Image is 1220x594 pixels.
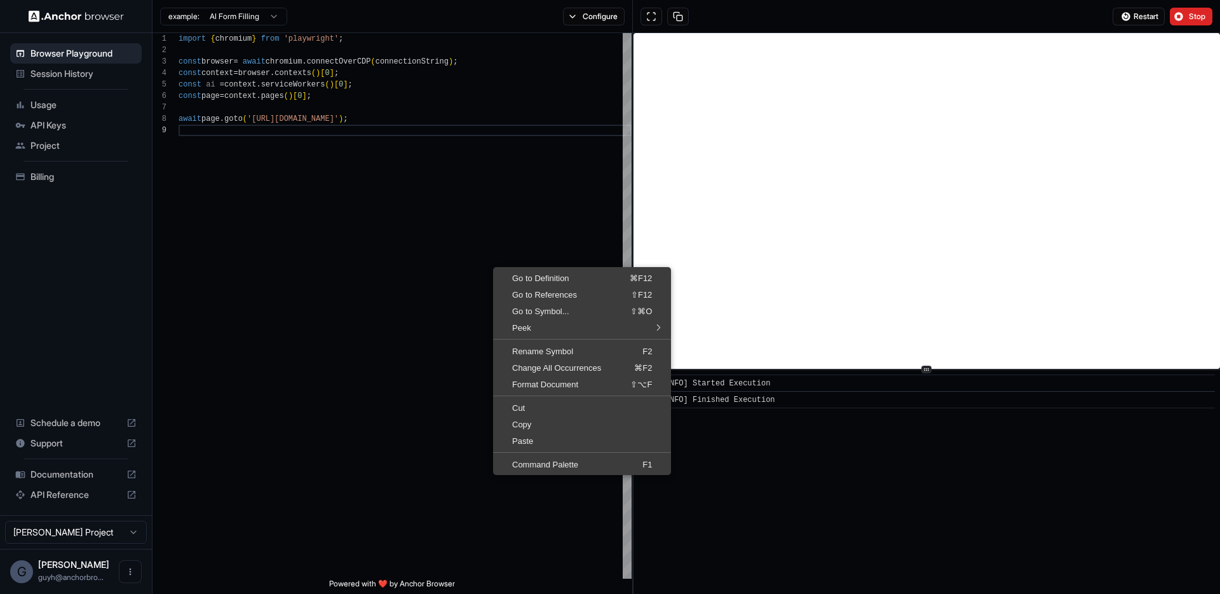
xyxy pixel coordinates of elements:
[10,485,142,505] div: API Reference
[152,79,166,90] div: 5
[152,113,166,125] div: 8
[311,69,316,78] span: (
[10,464,142,485] div: Documentation
[152,33,166,45] div: 1
[270,69,274,78] span: .
[201,92,220,100] span: page
[343,80,348,89] span: ]
[334,69,339,78] span: ;
[30,119,137,132] span: API Keys
[661,396,775,404] span: [INFO] Finished Execution
[1189,11,1207,22] span: Stop
[179,69,201,78] span: const
[325,80,329,89] span: (
[179,34,206,43] span: import
[284,34,339,43] span: 'playwright'
[10,167,142,187] div: Billing
[1113,8,1165,25] button: Restart
[330,69,334,78] span: ]
[256,80,261,89] span: .
[376,57,449,66] span: connectionString
[30,139,137,152] span: Project
[224,114,243,123] span: goto
[233,57,238,66] span: =
[449,57,453,66] span: )
[152,67,166,79] div: 4
[30,170,137,183] span: Billing
[10,413,142,433] div: Schedule a demo
[10,43,142,64] div: Browser Playground
[30,488,121,501] span: API Reference
[152,102,166,113] div: 7
[302,57,306,66] span: .
[10,95,142,115] div: Usage
[247,114,339,123] span: '[URL][DOMAIN_NAME]'
[201,57,233,66] span: browser
[152,45,166,56] div: 2
[316,69,320,78] span: )
[307,57,371,66] span: connectOverCDP
[215,34,252,43] span: chromium
[30,417,121,429] span: Schedule a demo
[179,80,201,89] span: const
[30,468,121,481] span: Documentation
[210,34,215,43] span: {
[266,57,302,66] span: chromium
[179,57,201,66] span: const
[10,433,142,453] div: Support
[261,92,284,100] span: pages
[119,560,142,583] button: Open menu
[224,80,256,89] span: context
[30,99,137,111] span: Usage
[152,125,166,136] div: 9
[297,92,302,100] span: 0
[238,69,270,78] span: browser
[339,34,343,43] span: ;
[30,47,137,60] span: Browser Playground
[320,69,325,78] span: [
[274,69,311,78] span: contexts
[10,115,142,135] div: API Keys
[329,579,455,594] span: Powered with ❤️ by Anchor Browser
[453,57,457,66] span: ;
[348,80,353,89] span: ;
[330,80,334,89] span: )
[371,57,376,66] span: (
[220,114,224,123] span: .
[339,114,343,123] span: )
[288,92,293,100] span: )
[1170,8,1212,25] button: Stop
[220,80,224,89] span: =
[261,34,280,43] span: from
[563,8,625,25] button: Configure
[10,135,142,156] div: Project
[38,559,109,570] span: Guy Hayou
[201,114,220,123] span: page
[1134,11,1158,22] span: Restart
[261,80,325,89] span: serviceWorkers
[661,379,771,388] span: [INFO] Started Execution
[293,92,297,100] span: [
[339,80,343,89] span: 0
[667,8,689,25] button: Copy session ID
[220,92,224,100] span: =
[201,69,233,78] span: context
[640,8,662,25] button: Open in full screen
[325,69,329,78] span: 0
[284,92,288,100] span: (
[10,64,142,84] div: Session History
[243,57,266,66] span: await
[152,90,166,102] div: 6
[29,10,124,22] img: Anchor Logo
[252,34,256,43] span: }
[10,560,33,583] div: G
[206,80,215,89] span: ai
[168,11,200,22] span: example:
[256,92,261,100] span: .
[233,69,238,78] span: =
[179,114,201,123] span: await
[152,56,166,67] div: 3
[307,92,311,100] span: ;
[179,92,201,100] span: const
[334,80,339,89] span: [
